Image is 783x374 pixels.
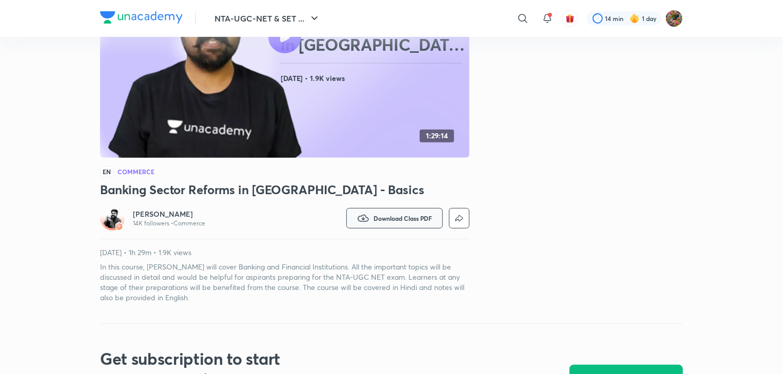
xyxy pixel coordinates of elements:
img: badge [115,223,123,230]
img: avatar [565,14,575,23]
a: Avatarbadge [100,206,125,231]
img: Company Logo [100,11,183,24]
h4: [DATE] • 1.9K views [281,72,465,85]
p: In this course, [PERSON_NAME] will cover Banking and Financial Institutions. All the important to... [100,262,469,303]
button: Download Class PDF [346,208,443,228]
img: Kumkum Bhamra [665,10,683,27]
button: NTA-UGC-NET & SET ... [208,8,327,29]
a: Company Logo [100,11,183,26]
span: EN [100,166,113,177]
img: streak [630,13,640,24]
button: avatar [562,10,578,27]
span: Download Class PDF [374,214,432,222]
h2: Banking Sector Reforms in [GEOGRAPHIC_DATA] - Basics [281,14,465,55]
p: 14K followers • Commerce [133,219,205,227]
h4: 1:29:14 [426,132,448,140]
img: Avatar [102,208,123,228]
h4: Commerce [118,169,154,175]
a: [PERSON_NAME] [133,209,205,219]
h3: Banking Sector Reforms in [GEOGRAPHIC_DATA] - Basics [100,181,469,198]
p: [DATE] • 1h 29m • 1.9K views [100,247,469,258]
